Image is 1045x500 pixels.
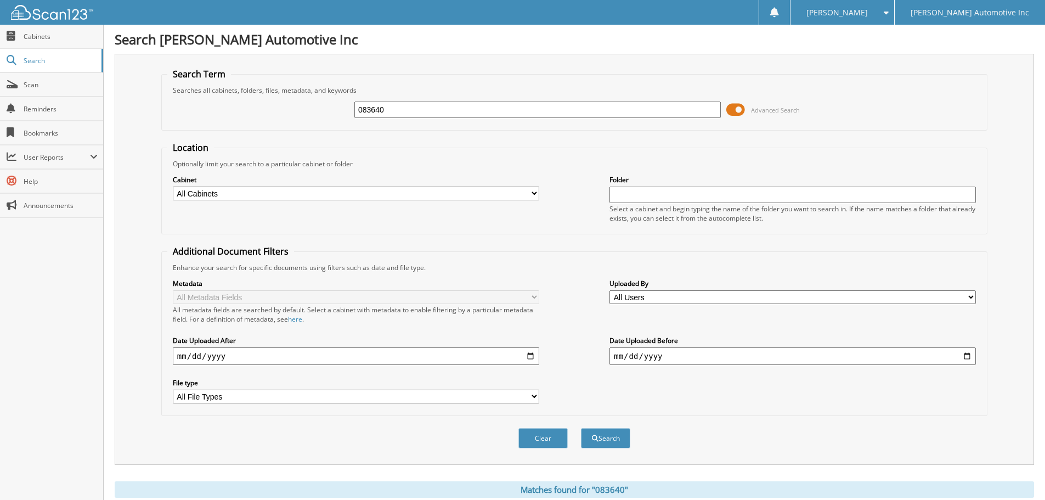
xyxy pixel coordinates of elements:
[167,68,231,80] legend: Search Term
[173,347,539,365] input: start
[173,378,539,387] label: File type
[24,56,96,65] span: Search
[24,32,98,41] span: Cabinets
[11,5,93,20] img: scan123-logo-white.svg
[173,175,539,184] label: Cabinet
[167,263,981,272] div: Enhance your search for specific documents using filters such as date and file type.
[581,428,630,448] button: Search
[115,30,1034,48] h1: Search [PERSON_NAME] Automotive Inc
[115,481,1034,498] div: Matches found for "083640"
[173,279,539,288] label: Metadata
[173,305,539,324] div: All metadata fields are searched by default. Select a cabinet with metadata to enable filtering b...
[24,104,98,114] span: Reminders
[911,9,1029,16] span: [PERSON_NAME] Automotive Inc
[24,201,98,210] span: Announcements
[24,128,98,138] span: Bookmarks
[24,153,90,162] span: User Reports
[24,80,98,89] span: Scan
[609,175,976,184] label: Folder
[518,428,568,448] button: Clear
[167,142,214,154] legend: Location
[609,336,976,345] label: Date Uploaded Before
[609,279,976,288] label: Uploaded By
[288,314,302,324] a: here
[609,204,976,223] div: Select a cabinet and begin typing the name of the folder you want to search in. If the name match...
[167,245,294,257] legend: Additional Document Filters
[167,159,981,168] div: Optionally limit your search to a particular cabinet or folder
[173,336,539,345] label: Date Uploaded After
[167,86,981,95] div: Searches all cabinets, folders, files, metadata, and keywords
[751,106,800,114] span: Advanced Search
[806,9,868,16] span: [PERSON_NAME]
[609,347,976,365] input: end
[24,177,98,186] span: Help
